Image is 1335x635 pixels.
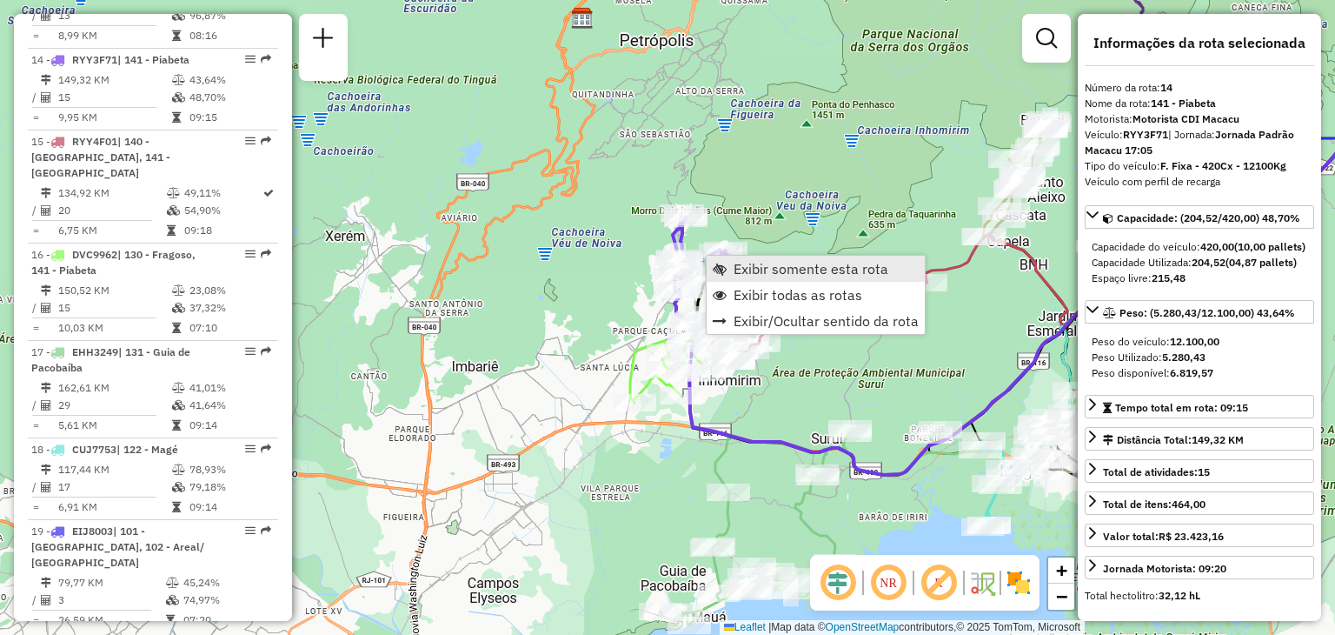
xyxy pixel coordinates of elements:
[57,612,165,629] td: 26,59 KM
[183,202,262,219] td: 54,90%
[1048,558,1074,584] a: Zoom in
[189,282,271,299] td: 23,08%
[31,53,189,66] span: 14 -
[72,53,117,66] span: RYY3F71
[41,285,51,296] i: Distância Total
[41,303,51,313] i: Total de Atividades
[41,75,51,85] i: Distância Total
[707,282,925,308] li: Exibir todas as rotas
[31,135,170,179] span: 15 -
[31,525,204,569] span: 19 -
[189,27,271,44] td: 08:16
[1085,111,1314,127] div: Motorista:
[1198,465,1210,478] strong: 15
[72,525,113,538] span: EIJ8003
[31,417,40,434] td: =
[261,54,271,64] em: Rota exportada
[734,314,919,328] span: Exibir/Ocultar sentido da rota
[31,109,40,126] td: =
[1117,211,1300,224] span: Capacidade: (204,52/420,00) 48,70%
[57,27,171,44] td: 8,99 KM
[31,89,40,106] td: /
[72,345,118,358] span: EHH3249
[31,345,190,374] span: | 131 - Guia de Pacobaíba
[1048,584,1074,610] a: Zoom out
[57,89,171,106] td: 15
[1123,128,1168,141] strong: RYY3F71
[189,109,271,126] td: 09:15
[41,578,51,588] i: Distância Total
[1103,432,1244,448] div: Distância Total:
[116,443,178,456] span: | 122 - Magé
[724,621,766,633] a: Leaflet
[261,444,271,454] em: Rota exportada
[31,498,40,516] td: =
[57,478,171,496] td: 17
[1085,127,1314,158] div: Veículo:
[172,400,185,411] i: % de utilização da cubagem
[57,397,171,414] td: 29
[1225,256,1297,269] strong: (04,87 pallets)
[1085,459,1314,483] a: Total de atividades:15
[1085,327,1314,388] div: Peso: (5.280,43/12.100,00) 43,64%
[57,7,171,24] td: 13
[189,498,271,516] td: 09:14
[1092,239,1307,255] div: Capacidade do veículo:
[1234,240,1305,253] strong: (10,00 pallets)
[1085,491,1314,515] a: Total de itens:464,00
[1085,174,1314,190] div: Veículo com perfil de recarga
[1103,497,1205,512] div: Total de itens:
[245,346,256,357] em: Opções
[31,345,190,374] span: 17 -
[1085,205,1314,229] a: Capacidade: (204,52/420,00) 48,70%
[57,184,166,202] td: 134,92 KM
[189,461,271,478] td: 78,93%
[918,562,960,604] span: Exibir rótulo
[31,27,40,44] td: =
[1056,559,1067,581] span: +
[189,417,271,434] td: 09:14
[57,498,171,516] td: 6,91 KM
[31,222,40,239] td: =
[1092,365,1307,381] div: Peso disponível:
[1192,433,1244,446] span: 149,32 KM
[31,248,196,277] span: 16 -
[166,615,175,625] i: Tempo total em rota
[31,7,40,24] td: /
[57,592,165,609] td: 3
[245,525,256,536] em: Opções
[41,10,51,21] i: Total de Atividades
[707,256,925,282] li: Exibir somente esta rota
[1160,81,1172,94] strong: 14
[31,299,40,317] td: /
[1151,97,1216,110] strong: 141 - Piabeta
[31,135,170,179] span: | 140 - [GEOGRAPHIC_DATA], 141 - [GEOGRAPHIC_DATA]
[172,383,185,393] i: % de utilização do peso
[167,205,180,216] i: % de utilização da cubagem
[183,574,270,592] td: 45,24%
[1005,569,1033,597] img: Exibir/Ocultar setores
[261,136,271,146] em: Rota exportada
[172,502,181,512] i: Tempo total em rota
[1085,556,1314,579] a: Jornada Motorista: 09:20
[1085,128,1294,157] span: | Jornada:
[1160,159,1286,172] strong: F. Fixa - 420Cx - 12100Kg
[1085,588,1314,604] div: Total hectolitro:
[189,89,271,106] td: 48,70%
[1152,271,1186,284] strong: 215,48
[172,323,181,333] i: Tempo total em rota
[172,482,185,492] i: % de utilização da cubagem
[57,71,171,89] td: 149,32 KM
[189,319,271,337] td: 07:10
[72,248,117,261] span: DVC9962
[1092,335,1219,348] span: Peso do veículo:
[172,30,181,41] i: Tempo total em rota
[1159,589,1200,602] strong: 32,12 hL
[57,379,171,397] td: 162,61 KM
[1011,448,1054,465] div: Atividade não roteirizada - NOSSO CHOPE
[57,109,171,126] td: 9,95 KM
[189,379,271,397] td: 41,01%
[261,525,271,536] em: Rota exportada
[189,71,271,89] td: 43,64%
[1159,530,1224,543] strong: R$ 23.423,16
